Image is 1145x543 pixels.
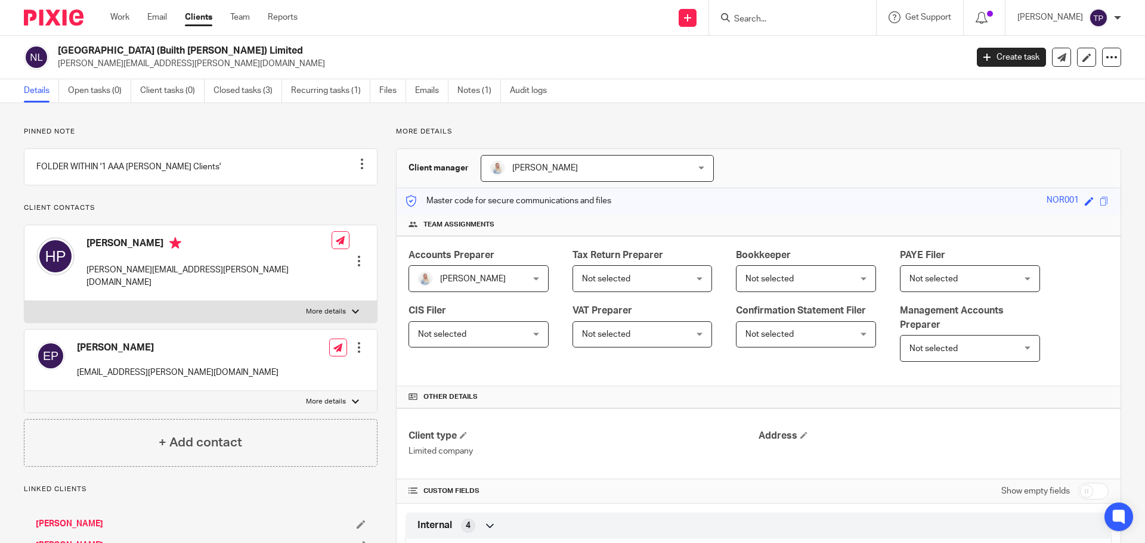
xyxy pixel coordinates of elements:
[409,445,759,457] p: Limited company
[409,162,469,174] h3: Client manager
[24,203,377,213] p: Client contacts
[409,486,759,496] h4: CUSTOM FIELDS
[268,11,298,23] a: Reports
[36,518,103,530] a: [PERSON_NAME]
[147,11,167,23] a: Email
[572,250,663,260] span: Tax Return Preparer
[58,45,779,57] h2: [GEOGRAPHIC_DATA] (Builth [PERSON_NAME]) Limited
[230,11,250,23] a: Team
[1017,11,1083,23] p: [PERSON_NAME]
[736,306,866,315] span: Confirmation Statement Filer
[909,345,958,353] span: Not selected
[291,79,370,103] a: Recurring tasks (1)
[36,237,75,275] img: svg%3E
[409,430,759,442] h4: Client type
[77,342,278,354] h4: [PERSON_NAME]
[110,11,129,23] a: Work
[24,485,377,494] p: Linked clients
[409,306,446,315] span: CIS Filer
[977,48,1046,67] a: Create task
[396,127,1121,136] p: More details
[169,237,181,249] i: Primary
[379,79,406,103] a: Files
[900,250,945,260] span: PAYE Filer
[905,13,951,21] span: Get Support
[759,430,1109,442] h4: Address
[736,250,791,260] span: Bookkeeper
[1089,8,1108,27] img: svg%3E
[24,79,59,103] a: Details
[582,330,630,339] span: Not selected
[140,79,205,103] a: Client tasks (0)
[77,367,278,378] p: [EMAIL_ADDRESS][PERSON_NAME][DOMAIN_NAME]
[185,11,212,23] a: Clients
[572,306,632,315] span: VAT Preparer
[440,275,506,283] span: [PERSON_NAME]
[415,79,448,103] a: Emails
[909,275,958,283] span: Not selected
[512,164,578,172] span: [PERSON_NAME]
[406,195,611,207] p: Master code for secure communications and files
[457,79,501,103] a: Notes (1)
[68,79,131,103] a: Open tasks (0)
[306,307,346,317] p: More details
[466,520,471,532] span: 4
[1001,485,1070,497] label: Show empty fields
[423,392,478,402] span: Other details
[58,58,959,70] p: [PERSON_NAME][EMAIL_ADDRESS][PERSON_NAME][DOMAIN_NAME]
[86,264,332,288] p: [PERSON_NAME][EMAIL_ADDRESS][PERSON_NAME][DOMAIN_NAME]
[423,220,494,229] span: Team assignments
[159,433,242,452] h4: + Add contact
[418,272,432,286] img: MC_T&CO_Headshots-25.jpg
[745,330,794,339] span: Not selected
[733,14,840,25] input: Search
[24,45,49,70] img: svg%3E
[36,342,65,370] img: svg%3E
[24,10,83,26] img: Pixie
[900,306,1004,329] span: Management Accounts Preparer
[582,275,630,283] span: Not selected
[417,519,452,532] span: Internal
[213,79,282,103] a: Closed tasks (3)
[306,397,346,407] p: More details
[745,275,794,283] span: Not selected
[510,79,556,103] a: Audit logs
[418,330,466,339] span: Not selected
[24,127,377,136] p: Pinned note
[86,237,332,252] h4: [PERSON_NAME]
[490,161,505,175] img: MC_T&CO_Headshots-25.jpg
[409,250,494,260] span: Accounts Preparer
[1047,194,1079,208] div: NOR001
